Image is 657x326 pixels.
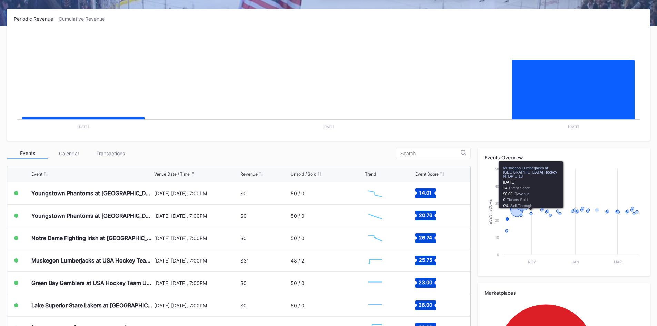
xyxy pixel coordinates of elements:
text: 30 [495,201,499,205]
text: 40 [495,184,499,188]
div: [DATE] [DATE], 7:00PM [154,213,239,219]
div: $0 [240,280,247,286]
text: 50 [495,167,499,171]
div: [DATE] [DATE], 7:00PM [154,190,239,196]
text: 14.01 [419,190,432,196]
div: 50 / 0 [291,303,305,308]
div: 50 / 0 [291,190,305,196]
div: Notre Dame Fighting Irish at [GEOGRAPHIC_DATA] Hockey NTDP U-18 [31,235,152,241]
div: 48 / 2 [291,258,304,264]
div: Venue Date / Time [154,171,190,177]
text: Event Score [489,199,492,224]
div: Periodic Revenue [14,16,59,22]
text: 20.76 [419,212,432,218]
text: 26.74 [419,235,432,240]
text: [DATE] [323,125,334,129]
div: Events [7,148,48,159]
div: $0 [240,303,247,308]
text: 23.00 [419,279,432,285]
text: [DATE] [568,125,579,129]
div: [DATE] [DATE], 7:00PM [154,303,239,308]
svg: Chart title [365,297,386,314]
text: 0 [497,253,499,257]
div: Green Bay Gamblers at USA Hockey Team U-17 [31,279,152,286]
div: Transactions [90,148,131,159]
text: 25.75 [419,257,432,263]
div: Calendar [48,148,90,159]
div: 50 / 0 [291,280,305,286]
svg: Chart title [365,207,386,224]
div: Unsold / Sold [291,171,316,177]
svg: Chart title [365,229,386,247]
svg: Chart title [485,166,643,269]
svg: Chart title [14,30,643,134]
div: [DATE] [DATE], 7:00PM [154,280,239,286]
text: Nov [528,260,536,264]
div: Marketplaces [485,290,643,296]
div: 50 / 0 [291,213,305,219]
div: $31 [240,258,249,264]
div: Event [31,171,42,177]
div: Youngstown Phantoms at [GEOGRAPHIC_DATA] Hockey NTDP U-18 [31,212,152,219]
div: Cumulative Revenue [59,16,110,22]
div: Trend [365,171,376,177]
text: [DATE] [78,125,89,129]
div: [DATE] [DATE], 7:00PM [154,235,239,241]
div: Muskegon Lumberjacks at USA Hockey Team U-17 [31,257,152,264]
svg: Chart title [365,274,386,292]
div: Youngstown Phantoms at [GEOGRAPHIC_DATA] Hockey NTDP U-18 [31,190,152,197]
div: Events Overview [485,155,643,160]
div: Revenue [240,171,258,177]
svg: Chart title [365,252,386,269]
input: Search [400,151,461,156]
text: 10 [495,235,499,239]
text: 26.00 [419,302,432,308]
text: Jan [572,260,579,264]
div: $0 [240,213,247,219]
div: Event Score [415,171,439,177]
div: 50 / 0 [291,235,305,241]
div: Lake Superior State Lakers at [GEOGRAPHIC_DATA] Hockey NTDP U-18 [31,302,152,309]
div: $0 [240,190,247,196]
div: [DATE] [DATE], 7:00PM [154,258,239,264]
svg: Chart title [365,185,386,202]
text: Mar [614,260,622,264]
div: $0 [240,235,247,241]
text: 20 [495,218,499,223]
